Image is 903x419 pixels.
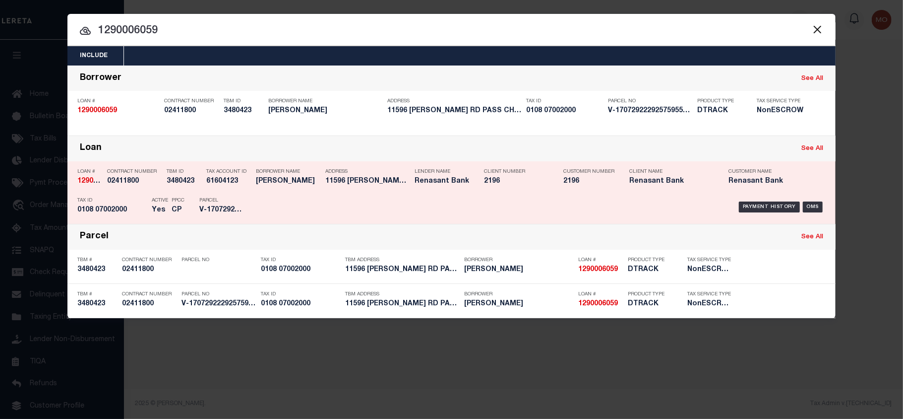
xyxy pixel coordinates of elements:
[578,266,618,273] strong: 1290006059
[801,145,823,152] a: See All
[206,177,251,186] h5: 61604123
[628,266,672,274] h5: DTRACK
[629,177,714,186] h5: Renasant Bank
[152,198,168,204] p: Active
[167,177,201,186] h5: 3480423
[464,300,573,308] h5: CAROL A SMITH
[181,300,256,308] h5: V-17072922292575955015719
[256,169,320,175] p: Borrower Name
[563,177,613,186] h5: 2196
[811,23,824,36] button: Close
[77,300,117,308] h5: 3480423
[526,107,603,115] h5: 0108 07002000
[80,73,121,84] div: Borrower
[578,257,623,263] p: Loan #
[628,300,672,308] h5: DTRACK
[67,46,120,66] button: Include
[687,266,732,274] h5: NonESCROW
[345,266,459,274] h5: 11596 EDWIN LADNER RD PASS CHRI...
[345,257,459,263] p: TBM Address
[224,98,263,104] p: TBM ID
[484,169,548,175] p: Client Number
[268,98,382,104] p: Borrower Name
[464,291,573,297] p: Borrower
[801,75,823,82] a: See All
[261,266,340,274] h5: 0108 07002000
[578,300,623,308] h5: 1290006059
[77,169,102,175] p: Loan #
[107,169,162,175] p: Contract Number
[268,107,382,115] h5: CAROL A SMITH
[628,291,672,297] p: Product Type
[77,177,102,186] h5: 1290006059
[629,169,714,175] p: Client Name
[77,107,159,115] h5: 1290006059
[578,291,623,297] p: Loan #
[464,257,573,263] p: Borrower
[757,98,806,104] p: Tax Service Type
[77,266,117,274] h5: 3480423
[687,291,732,297] p: Tax Service Type
[172,206,184,214] h5: CP
[728,177,813,186] h5: Renasant Bank
[415,177,469,186] h5: Renasant Bank
[261,291,340,297] p: Tax ID
[224,107,263,115] h5: 3480423
[687,257,732,263] p: Tax Service Type
[728,169,813,175] p: Customer Name
[578,266,623,274] h5: 1290006059
[803,202,823,212] div: OMS
[77,98,159,104] p: Loan #
[484,177,548,186] h5: 2196
[325,169,410,175] p: Address
[122,266,177,274] h5: 02411800
[80,231,109,243] div: Parcel
[77,178,117,185] strong: 1290006059
[578,300,618,307] strong: 1290006059
[628,257,672,263] p: Product Type
[325,177,410,186] h5: 11596 EDWIN LADNER RD PASS CHRI...
[77,107,117,114] strong: 1290006059
[757,107,806,115] h5: NonESCROW
[697,107,742,115] h5: DTRACK
[608,107,692,115] h5: V-17072922292575955015719
[261,257,340,263] p: Tax ID
[387,107,521,115] h5: 11596 EDWIN LADNER RD PASS CHRI...
[164,98,219,104] p: Contract Number
[181,257,256,263] p: Parcel No
[77,198,147,204] p: Tax ID
[464,266,573,274] h5: CAROL A SMITH
[387,98,521,104] p: Address
[739,202,800,212] div: Payment History
[152,206,167,214] h5: Yes
[206,169,251,175] p: Tax Account ID
[122,291,177,297] p: Contract Number
[199,206,244,214] h5: V-17072922292575955015719
[261,300,340,308] h5: 0108 07002000
[122,257,177,263] p: Contract Number
[167,169,201,175] p: TBM ID
[122,300,177,308] h5: 02411800
[687,300,732,308] h5: NonESCROW
[415,169,469,175] p: Lender Name
[345,300,459,308] h5: 11596 EDWIN LADNER RD PASS CHRI...
[801,234,823,240] a: See All
[77,291,117,297] p: TBM #
[67,22,836,40] input: Start typing...
[77,257,117,263] p: TBM #
[164,107,219,115] h5: 02411800
[77,206,147,214] h5: 0108 07002000
[608,98,692,104] p: Parcel No
[107,177,162,186] h5: 02411800
[697,98,742,104] p: Product Type
[256,177,320,186] h5: CAROL A SMITH
[172,198,184,204] p: PPCC
[526,98,603,104] p: Tax ID
[345,291,459,297] p: TBM Address
[80,143,102,154] div: Loan
[199,198,244,204] p: Parcel
[181,291,256,297] p: Parcel No
[563,169,614,175] p: Customer Number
